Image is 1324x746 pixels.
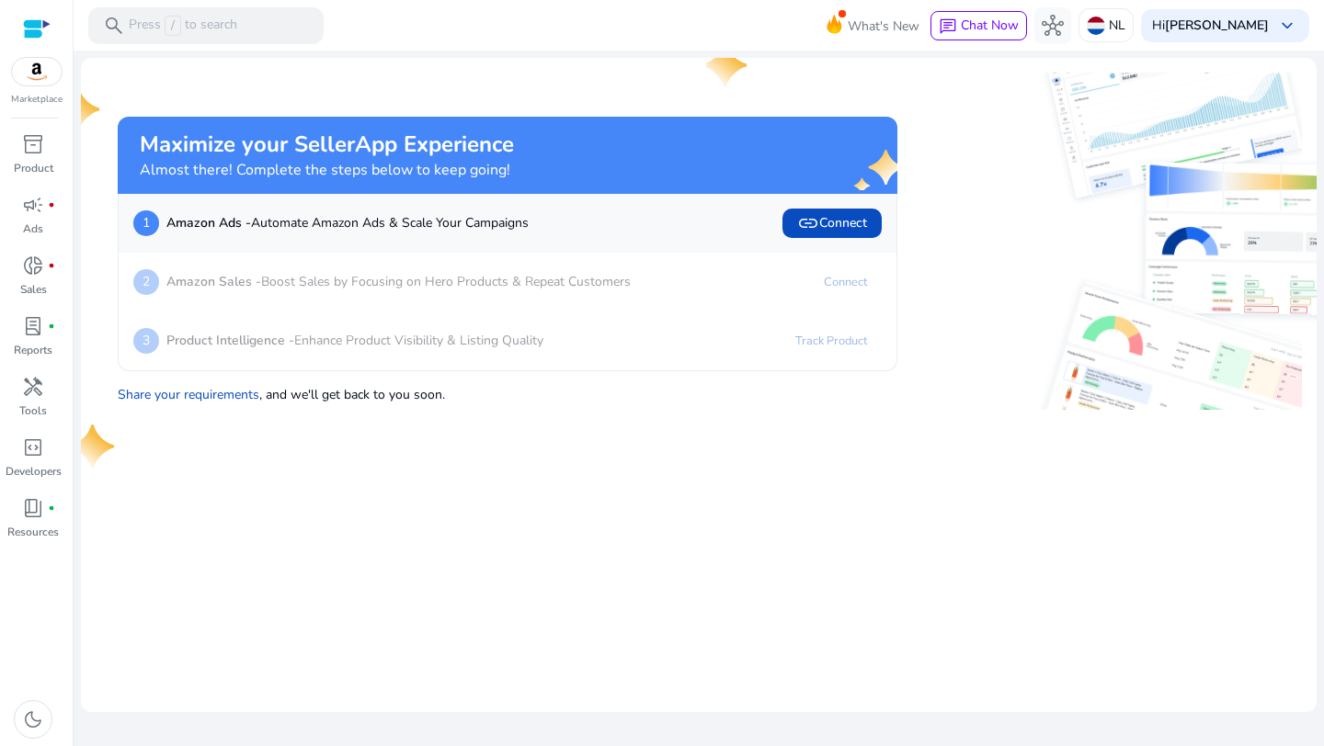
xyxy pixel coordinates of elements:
b: Amazon Sales - [166,273,261,290]
span: link [797,212,819,234]
span: handyman [22,376,44,398]
span: chat [939,17,957,36]
span: fiber_manual_record [48,262,55,269]
span: campaign [22,194,44,216]
span: Connect [797,212,867,234]
p: Boost Sales by Focusing on Hero Products & Repeat Customers [166,272,631,291]
p: Marketplace [11,93,63,107]
b: Product Intelligence - [166,332,294,349]
span: dark_mode [22,708,44,730]
img: nl.svg [1087,17,1105,35]
p: 3 [133,328,159,354]
span: fiber_manual_record [48,504,55,512]
p: 1 [133,210,159,236]
p: 2 [133,269,159,295]
span: inventory_2 [22,133,44,155]
b: Amazon Ads - [166,214,251,232]
span: code_blocks [22,436,44,458]
span: donut_small [22,254,44,277]
p: Enhance Product Visibility & Listing Quality [166,331,543,350]
p: Developers [6,463,62,480]
img: one-star.svg [59,87,103,131]
a: Connect [809,267,882,297]
p: , and we'll get back to you soon. [118,378,897,404]
span: keyboard_arrow_down [1276,15,1298,37]
button: chatChat Now [930,11,1027,40]
span: fiber_manual_record [48,201,55,209]
p: Product [14,160,53,176]
span: lab_profile [22,315,44,337]
button: hub [1034,7,1071,44]
a: Share your requirements [118,386,259,403]
b: [PERSON_NAME] [1165,17,1269,34]
button: linkConnect [782,209,882,238]
p: Automate Amazon Ads & Scale Your Campaigns [166,213,529,232]
img: amazon.svg [12,58,62,85]
span: search [103,15,125,37]
h4: Almost there! Complete the steps below to keep going! [140,162,514,179]
p: Press to search [129,16,237,36]
img: one-star.svg [706,43,750,87]
span: hub [1042,15,1064,37]
p: NL [1109,9,1125,41]
span: What's New [848,10,919,42]
span: / [165,16,181,36]
span: fiber_manual_record [48,322,55,330]
span: Chat Now [961,17,1019,34]
p: Sales [20,281,47,298]
img: one-star.svg [74,424,118,469]
p: Resources [7,524,59,540]
span: book_4 [22,497,44,519]
p: Tools [19,402,47,419]
p: Hi [1152,19,1269,32]
h2: Maximize your SellerApp Experience [140,131,514,158]
p: Ads [23,220,43,237]
p: Reports [14,342,52,358]
a: Track Product [781,326,882,356]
